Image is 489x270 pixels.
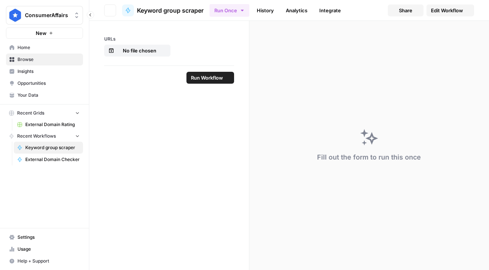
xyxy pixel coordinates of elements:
[17,110,44,116] span: Recent Grids
[210,4,249,17] button: Run Once
[17,133,56,139] span: Recent Workflows
[137,6,204,15] span: Keyword group scraper
[17,68,80,75] span: Insights
[6,77,83,89] a: Opportunities
[6,54,83,65] a: Browse
[6,231,83,243] a: Settings
[17,80,80,87] span: Opportunities
[6,107,83,119] button: Recent Grids
[14,154,83,165] a: External Domain Checker
[104,45,170,57] button: No file chosen
[252,4,278,16] a: History
[431,7,463,14] span: Edit Workflow
[6,42,83,54] a: Home
[6,243,83,255] a: Usage
[17,56,80,63] span: Browse
[281,4,312,16] a: Analytics
[104,36,234,42] label: URLs
[399,7,412,14] span: Share
[122,4,204,16] a: Keyword group scraper
[25,156,80,163] span: External Domain Checker
[191,74,223,81] span: Run Workflow
[6,89,83,101] a: Your Data
[14,119,83,131] a: External Domain Rating
[6,28,83,39] button: New
[315,4,345,16] a: Integrate
[17,44,80,51] span: Home
[116,47,163,54] p: No file chosen
[17,246,80,253] span: Usage
[317,152,421,163] div: Fill out the form to run this once
[186,72,234,84] button: Run Workflow
[25,144,80,151] span: Keyword group scraper
[388,4,424,16] button: Share
[6,6,83,25] button: Workspace: ConsumerAffairs
[14,142,83,154] a: Keyword group scraper
[6,255,83,267] button: Help + Support
[6,131,83,142] button: Recent Workflows
[17,92,80,99] span: Your Data
[25,12,70,19] span: ConsumerAffairs
[36,29,47,37] span: New
[25,121,80,128] span: External Domain Rating
[6,65,83,77] a: Insights
[17,258,80,264] span: Help + Support
[9,9,22,22] img: ConsumerAffairs Logo
[426,4,474,16] a: Edit Workflow
[17,234,80,241] span: Settings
